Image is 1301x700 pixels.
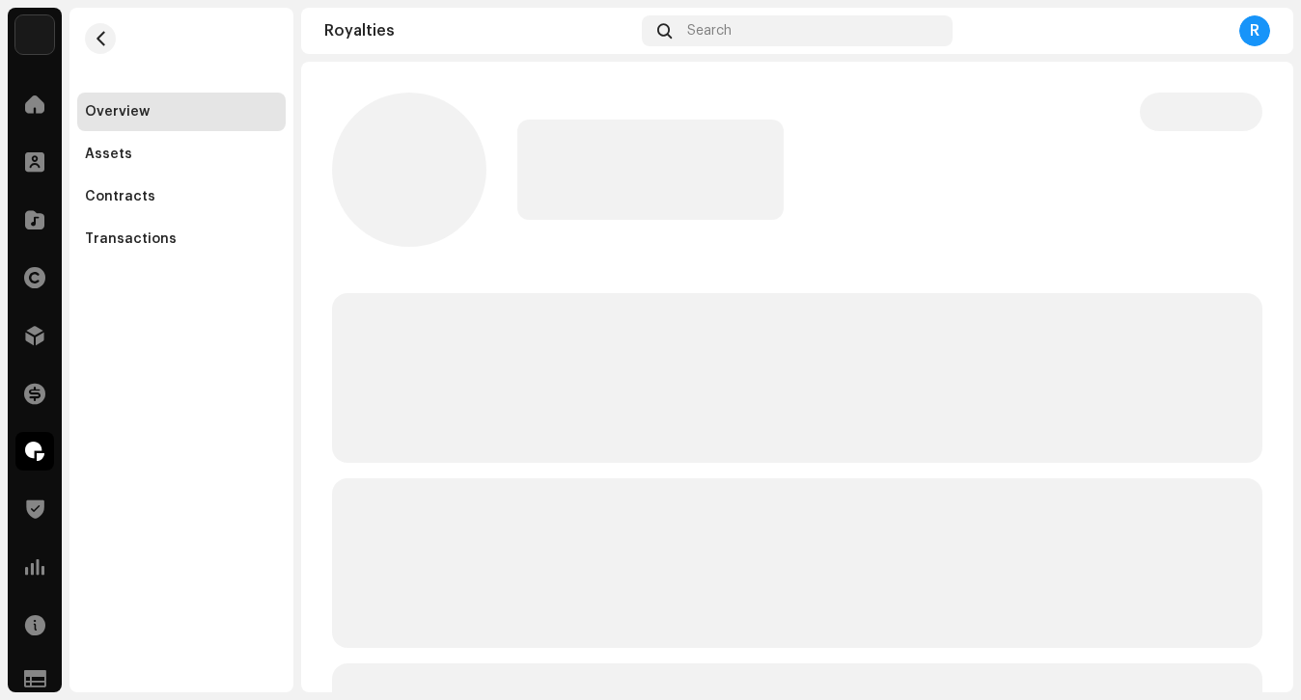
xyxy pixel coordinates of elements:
[324,23,634,39] div: Royalties
[687,23,732,39] span: Search
[77,177,286,216] re-m-nav-item: Contracts
[77,220,286,258] re-m-nav-item: Transactions
[77,135,286,174] re-m-nav-item: Assets
[85,231,177,247] div: Transactions
[85,104,150,120] div: Overview
[1239,15,1270,46] div: R
[85,147,132,162] div: Assets
[85,189,155,204] div: Contracts
[77,93,286,131] re-m-nav-item: Overview
[15,15,54,54] img: 34f81ff7-2202-4073-8c5d-62963ce809f3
